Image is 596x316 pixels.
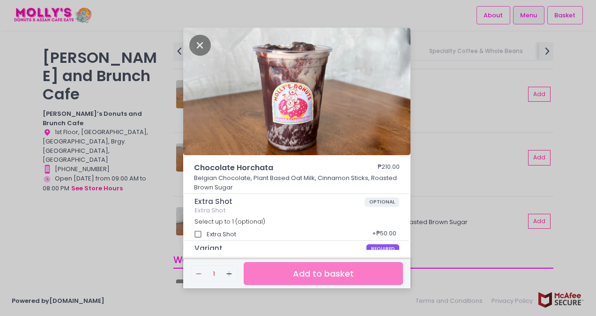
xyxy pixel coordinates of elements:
span: Chocolate Horchata [194,162,349,173]
span: OPTIONAL [365,197,400,207]
img: Chocolate Horchata [183,28,410,155]
span: Select up to 1 (optional) [194,218,265,226]
button: Add to basket [244,262,403,285]
div: ₱210.00 [378,162,400,173]
div: + ₱50.00 [369,226,399,243]
button: Close [189,40,211,49]
div: Extra Shot [194,207,400,214]
span: REQUIRED [366,244,400,254]
p: Belgian Chocolate, Plant Based Oat Milk, Cinnamon Sticks, Roasted Brown Sugar [194,173,400,192]
span: Variant [194,244,366,253]
span: Extra Shot [194,197,365,206]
